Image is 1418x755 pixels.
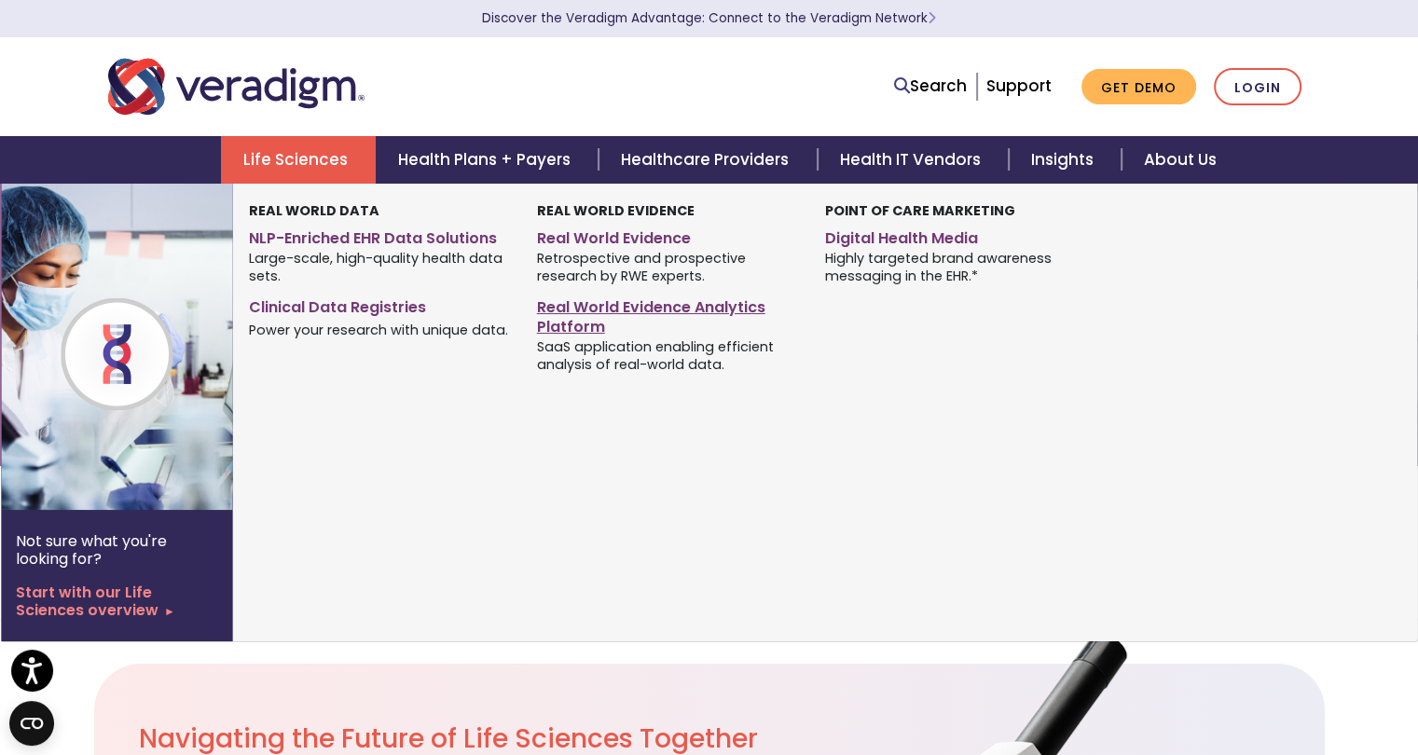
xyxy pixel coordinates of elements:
[986,75,1052,97] a: Support
[9,701,54,746] button: Open CMP widget
[376,136,599,184] a: Health Plans + Payers
[825,201,1015,220] strong: Point of Care Marketing
[249,249,509,285] span: Large-scale, high-quality health data sets.
[249,201,379,220] strong: Real World Data
[818,136,1009,184] a: Health IT Vendors
[1214,68,1301,106] a: Login
[249,222,509,249] a: NLP-Enriched EHR Data Solutions
[249,320,508,338] span: Power your research with unique data.
[537,249,797,285] span: Retrospective and prospective research by RWE experts.
[825,222,1085,249] a: Digital Health Media
[108,56,365,117] img: Veradigm logo
[139,723,812,755] h2: Navigating the Future of Life Sciences Together
[537,291,797,337] a: Real World Evidence Analytics Platform
[1009,136,1122,184] a: Insights
[537,222,797,249] a: Real World Evidence
[221,136,376,184] a: Life Sciences
[1,184,301,510] img: Life Sciences
[537,201,695,220] strong: Real World Evidence
[894,74,967,99] a: Search
[825,249,1085,285] span: Highly targeted brand awareness messaging in the EHR.*
[482,9,936,27] a: Discover the Veradigm Advantage: Connect to the Veradigm NetworkLearn More
[599,136,817,184] a: Healthcare Providers
[16,532,217,568] p: Not sure what you're looking for?
[249,291,509,318] a: Clinical Data Registries
[537,336,797,373] span: SaaS application enabling efficient analysis of real-world data.
[16,583,217,619] a: Start with our Life Sciences overview
[928,9,936,27] span: Learn More
[1122,136,1239,184] a: About Us
[1081,69,1196,105] a: Get Demo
